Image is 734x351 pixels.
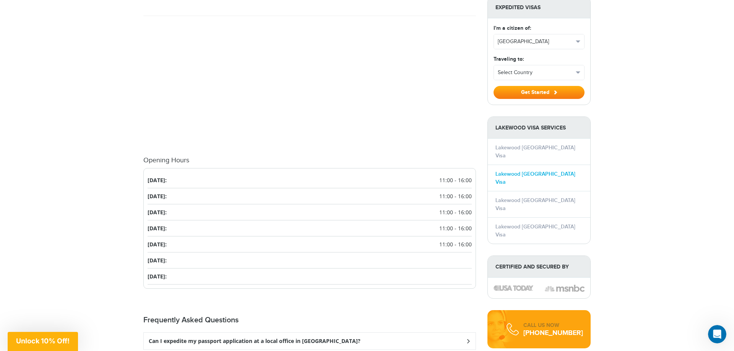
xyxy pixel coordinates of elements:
span: 11:00 - 16:00 [439,176,472,184]
li: [DATE]: [148,236,472,252]
strong: Certified and Secured by [488,256,590,278]
a: Lakewood [GEOGRAPHIC_DATA] Visa [495,223,575,238]
li: [DATE]: [148,172,472,188]
span: 11:00 - 16:00 [439,192,472,200]
li: [DATE]: [148,252,472,269]
img: image description [545,284,585,293]
a: Lakewood [GEOGRAPHIC_DATA] Visa [495,144,575,159]
div: [PHONE_NUMBER] [523,329,583,337]
h3: Can I expedite my passport application at a local office in [GEOGRAPHIC_DATA]? [149,338,361,345]
span: 11:00 - 16:00 [439,224,472,232]
span: 11:00 - 16:00 [439,240,472,248]
span: Unlock 10% Off! [16,337,70,345]
div: CALL US NOW [523,322,583,329]
a: Lakewood [GEOGRAPHIC_DATA] Visa [495,197,575,212]
label: I'm a citizen of: [494,24,531,32]
button: [GEOGRAPHIC_DATA] [494,34,584,49]
span: 11:00 - 16:00 [439,208,472,216]
div: Unlock 10% Off! [8,332,78,351]
span: [GEOGRAPHIC_DATA] [498,38,573,45]
h4: Opening Hours [143,157,476,164]
button: Select Country [494,65,584,80]
h2: Frequently Asked Questions [143,315,476,325]
a: Lakewood [GEOGRAPHIC_DATA] Visa [495,171,575,185]
li: [DATE]: [148,204,472,220]
li: [DATE]: [148,188,472,204]
span: Select Country [498,69,573,76]
li: [DATE]: [148,220,472,236]
img: image description [494,285,533,291]
strong: Lakewood Visa Services [488,117,590,139]
label: Traveling to: [494,55,524,63]
iframe: Intercom live chat [708,325,726,343]
button: Get Started [494,86,585,99]
li: [DATE]: [148,269,472,285]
